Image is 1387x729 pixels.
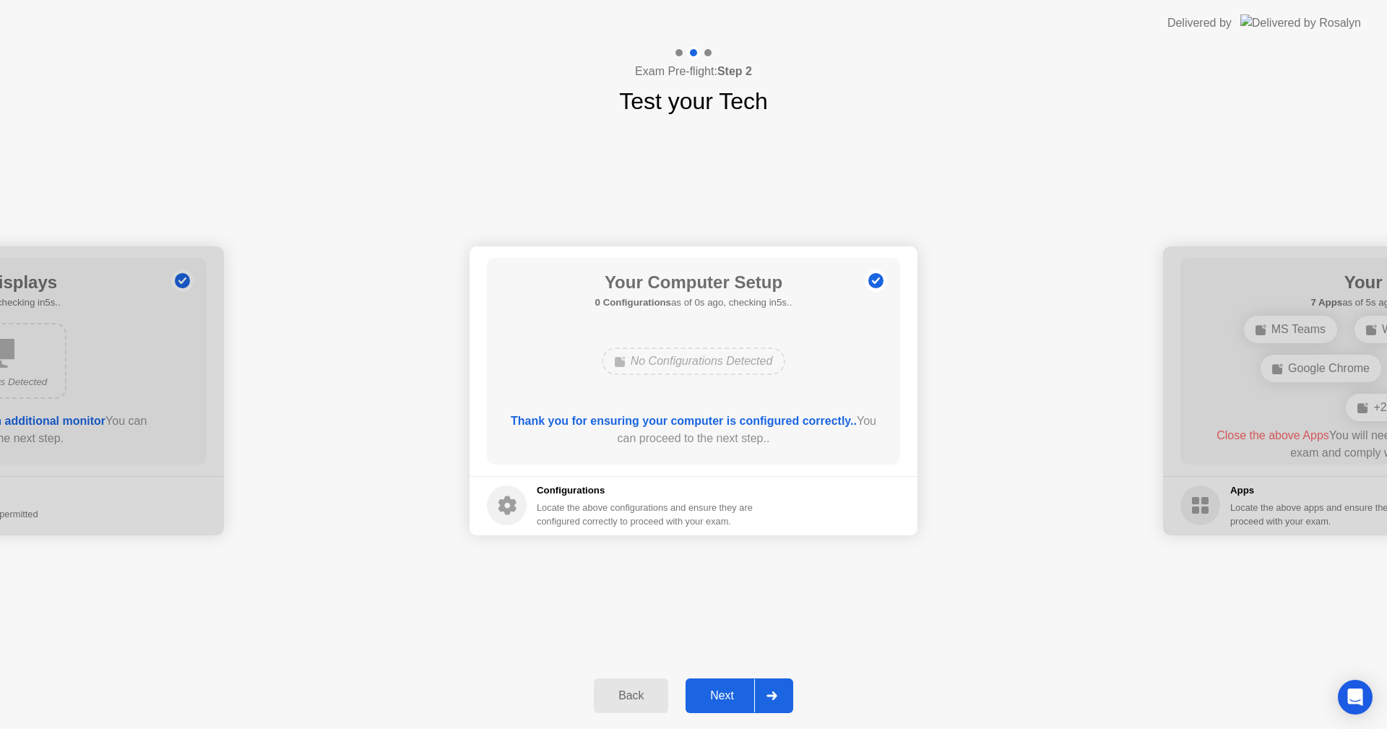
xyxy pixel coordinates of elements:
[537,501,756,528] div: Locate the above configurations and ensure they are configured correctly to proceed with your exam.
[602,348,786,375] div: No Configurations Detected
[508,413,880,447] div: You can proceed to the next step..
[717,65,752,77] b: Step 2
[686,678,793,713] button: Next
[690,689,754,702] div: Next
[1240,14,1361,31] img: Delivered by Rosalyn
[1167,14,1232,32] div: Delivered by
[595,296,792,310] h5: as of 0s ago, checking in5s..
[635,63,752,80] h4: Exam Pre-flight:
[619,84,768,118] h1: Test your Tech
[595,297,671,308] b: 0 Configurations
[598,689,664,702] div: Back
[594,678,668,713] button: Back
[511,415,857,427] b: Thank you for ensuring your computer is configured correctly..
[1338,680,1373,715] div: Open Intercom Messenger
[595,269,792,296] h1: Your Computer Setup
[537,483,756,498] h5: Configurations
